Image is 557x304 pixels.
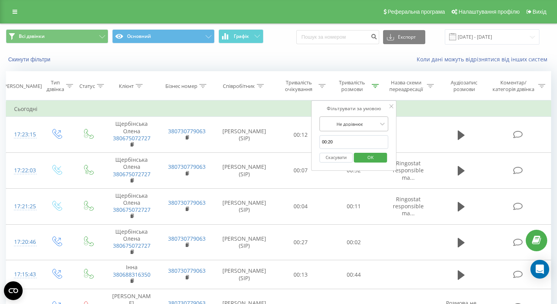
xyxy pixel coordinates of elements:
[14,127,32,142] div: 17:23:15
[104,224,159,260] td: Щербінська Олена
[79,83,95,89] div: Статус
[113,271,150,278] a: 380688316350
[113,206,150,213] a: 380675072727
[234,34,249,39] span: Графік
[327,224,380,260] td: 00:02
[119,83,134,89] div: Клієнт
[393,159,424,181] span: Ringostat responsible ma...
[215,117,274,153] td: [PERSON_NAME] (SIP)
[274,188,327,224] td: 00:04
[215,224,274,260] td: [PERSON_NAME] (SIP)
[14,267,32,282] div: 17:15:43
[388,79,425,93] div: Назва схеми переадресації
[274,224,327,260] td: 00:27
[113,134,150,142] a: 380675072727
[14,163,32,178] div: 17:22:03
[168,163,206,170] a: 380730779063
[215,260,274,289] td: [PERSON_NAME] (SIP)
[168,267,206,274] a: 380730779063
[113,170,150,178] a: 380675072727
[393,195,424,217] span: Ringostat responsible ma...
[168,235,206,242] a: 380730779063
[47,79,64,93] div: Тип дзвінка
[19,33,45,39] span: Всі дзвінки
[274,117,327,153] td: 00:12
[320,105,389,113] div: Фільтрувати за умовою
[215,188,274,224] td: [PERSON_NAME] (SIP)
[104,153,159,189] td: Щербінська Олена
[112,29,215,43] button: Основний
[2,83,42,89] div: [PERSON_NAME]
[6,56,54,63] button: Скинути фільтри
[104,188,159,224] td: Щербінська Олена
[14,199,32,214] div: 17:21:25
[104,260,159,289] td: Інна
[417,55,551,63] a: Коли дані можуть відрізнятися вiд інших систем
[327,188,380,224] td: 00:11
[223,83,255,89] div: Співробітник
[168,199,206,206] a: 380730779063
[443,79,485,93] div: Аудіозапис розмови
[354,153,387,163] button: OK
[274,153,327,189] td: 00:07
[6,101,551,117] td: Сьогодні
[104,117,159,153] td: Щербінська Олена
[360,151,381,163] span: OK
[168,127,206,135] a: 380730779063
[219,29,263,43] button: Графік
[388,9,445,15] span: Реферальна програма
[165,83,197,89] div: Бізнес номер
[533,9,546,15] span: Вихід
[296,30,379,44] input: Пошук за номером
[14,234,32,250] div: 17:20:46
[113,242,150,249] a: 380675072727
[320,135,389,149] input: 00:00
[530,260,549,279] div: Open Intercom Messenger
[215,153,274,189] td: [PERSON_NAME] (SIP)
[458,9,519,15] span: Налаштування профілю
[327,260,380,289] td: 00:44
[4,281,23,300] button: Open CMP widget
[6,29,108,43] button: Всі дзвінки
[383,30,425,44] button: Експорт
[281,79,316,93] div: Тривалість очікування
[335,79,370,93] div: Тривалість розмови
[274,260,327,289] td: 00:13
[491,79,536,93] div: Коментар/категорія дзвінка
[320,153,353,163] button: Скасувати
